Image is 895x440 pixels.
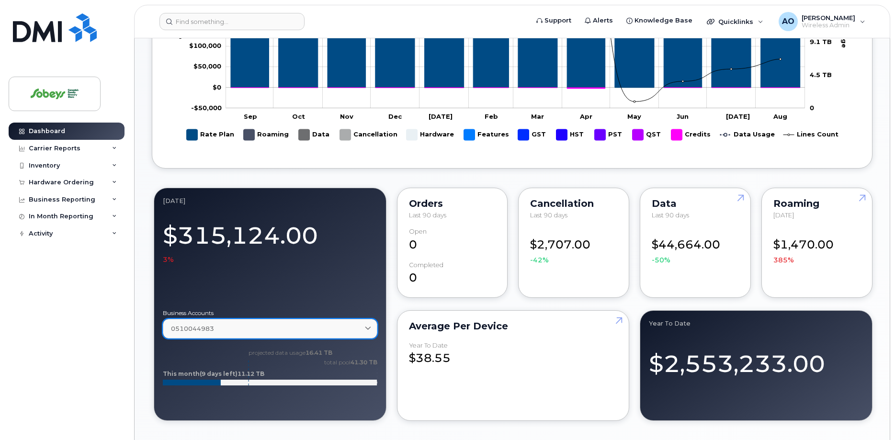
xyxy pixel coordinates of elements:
[388,112,402,120] tspan: Dec
[409,228,427,235] div: Open
[171,324,214,333] span: 0510044983
[200,370,238,377] tspan: (9 days left)
[810,37,832,45] tspan: 9.1 TB
[191,103,222,111] tspan: -$50,000
[620,11,699,30] a: Knowledge Base
[718,18,753,25] span: Quicklinks
[578,11,620,30] a: Alerts
[772,12,872,31] div: Antonio Orgera
[627,112,641,120] tspan: May
[299,125,330,144] g: Data
[409,228,496,253] div: 0
[649,339,863,381] div: $2,553,233.00
[429,112,453,120] tspan: [DATE]
[720,125,775,144] g: Data Usage
[530,228,617,265] div: $2,707.00
[531,112,544,120] tspan: Mar
[306,349,332,356] tspan: 16.41 TB
[193,62,221,70] g: $0
[485,112,498,120] tspan: Feb
[773,200,861,207] div: Roaming
[773,211,794,219] span: [DATE]
[409,342,448,349] div: Year to Date
[189,42,221,49] tspan: $100,000
[783,125,838,144] g: Lines Count
[409,342,618,367] div: $38.55
[652,200,739,207] div: Data
[409,261,443,269] div: completed
[530,200,617,207] div: Cancellation
[802,22,855,29] span: Wireless Admin
[671,125,711,144] g: Credits
[409,261,496,286] div: 0
[189,42,221,49] g: $0
[652,255,670,265] span: -50%
[244,125,289,144] g: Roaming
[652,228,739,265] div: $44,664.00
[340,125,397,144] g: Cancellation
[163,310,377,316] label: Business Accounts
[810,70,832,78] tspan: 4.5 TB
[530,211,567,219] span: Last 90 days
[677,112,689,120] tspan: Jun
[579,112,592,120] tspan: Apr
[163,370,200,377] tspan: This month
[324,359,377,366] text: total pool
[163,255,174,264] span: 3%
[726,112,750,120] tspan: [DATE]
[409,211,446,219] span: Last 90 days
[649,319,863,327] div: Year to Date
[802,14,855,22] span: [PERSON_NAME]
[187,125,838,144] g: Legend
[231,1,800,88] g: Rate Plan
[595,125,623,144] g: PST
[773,255,794,265] span: 385%
[176,10,184,39] tspan: Charges
[773,228,861,265] div: $1,470.00
[700,12,770,31] div: Quicklinks
[238,370,264,377] tspan: 11.12 TB
[191,103,222,111] g: $0
[187,125,234,144] g: Rate Plan
[163,197,377,204] div: August 2025
[810,103,814,111] tspan: 0
[544,16,571,25] span: Support
[464,125,509,144] g: Features
[593,16,613,25] span: Alerts
[633,125,662,144] g: QST
[244,112,257,120] tspan: Sep
[163,319,377,338] a: 0510044983
[340,112,353,120] tspan: Nov
[782,16,794,27] span: AO
[292,112,305,120] tspan: Oct
[530,11,578,30] a: Support
[530,255,549,265] span: -42%
[773,112,787,120] tspan: Aug
[193,62,221,70] tspan: $50,000
[634,16,692,25] span: Knowledge Base
[407,125,454,144] g: Hardware
[409,322,618,330] div: Average per Device
[556,125,585,144] g: HST
[652,211,689,219] span: Last 90 days
[213,83,221,90] tspan: $0
[351,359,377,366] tspan: 41.30 TB
[409,200,496,207] div: Orders
[163,216,377,264] div: $315,124.00
[159,13,305,30] input: Find something...
[249,349,332,356] text: projected data usage
[518,125,547,144] g: GST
